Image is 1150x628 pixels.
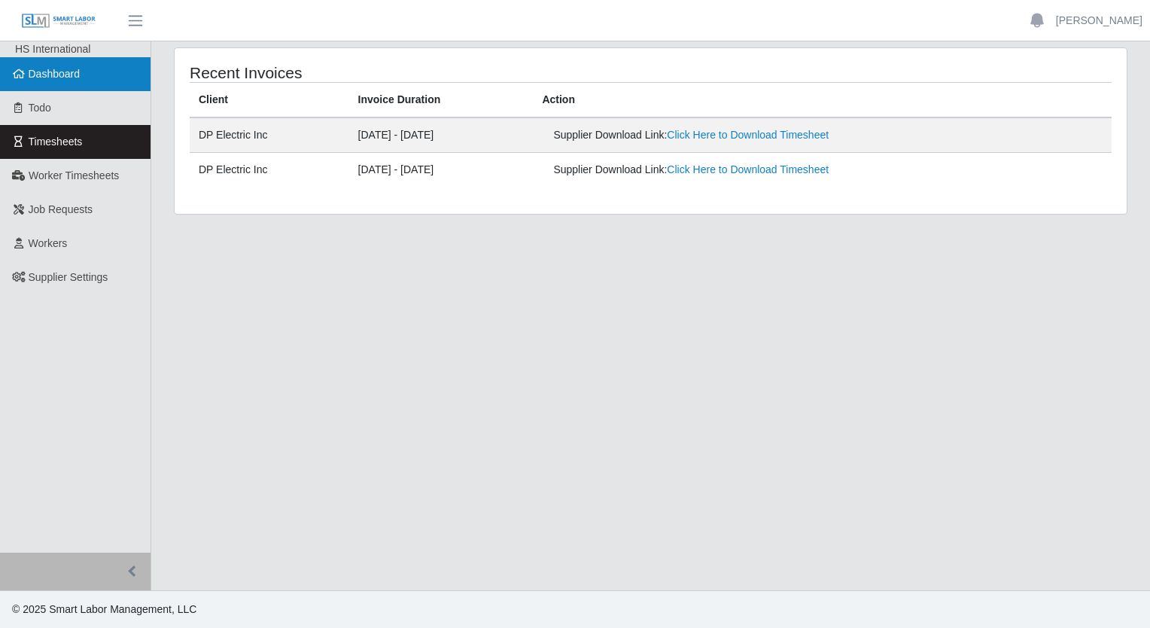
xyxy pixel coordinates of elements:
th: Invoice Duration [349,83,534,118]
div: Supplier Download Link: [553,127,904,143]
td: [DATE] - [DATE] [349,117,534,153]
td: [DATE] - [DATE] [349,153,534,187]
span: Job Requests [29,203,93,215]
th: Client [190,83,349,118]
span: Timesheets [29,136,83,148]
span: Todo [29,102,51,114]
td: DP Electric Inc [190,117,349,153]
th: Action [533,83,1112,118]
span: Workers [29,237,68,249]
div: Supplier Download Link: [553,162,904,178]
td: DP Electric Inc [190,153,349,187]
a: Click Here to Download Timesheet [667,129,829,141]
img: SLM Logo [21,13,96,29]
a: [PERSON_NAME] [1056,13,1142,29]
span: Worker Timesheets [29,169,119,181]
a: Click Here to Download Timesheet [667,163,829,175]
h4: Recent Invoices [190,63,561,82]
span: © 2025 Smart Labor Management, LLC [12,603,196,615]
span: Dashboard [29,68,81,80]
span: HS International [15,43,90,55]
span: Supplier Settings [29,271,108,283]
